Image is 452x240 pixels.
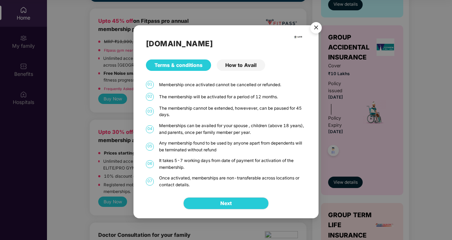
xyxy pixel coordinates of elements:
h2: [DOMAIN_NAME] [146,38,306,49]
span: 04 [146,125,154,133]
div: The membership cannot be extended, howevever, can be paused for 45 days. [159,105,306,118]
span: 01 [146,81,154,89]
span: 03 [146,108,154,116]
div: It takes 5-7 working days from date of payment for activation of the membership. [159,158,306,171]
button: Close [306,19,325,38]
span: Next [220,199,232,207]
div: Memberships can be availed for your spouse , children (above 18 years), and parents, once per fam... [159,122,306,136]
div: Membership once activated cannot be cancelled or refunded. [159,82,306,88]
div: The membership will be activated for a period of 12 months. [159,94,306,100]
span: 07 [146,178,154,186]
img: cult.png [294,32,303,41]
button: Next [183,197,269,209]
div: Terms & conditions [146,59,211,71]
div: How to Avail [217,59,265,71]
img: svg+xml;base64,PHN2ZyB4bWxucz0iaHR0cDovL3d3dy53My5vcmcvMjAwMC9zdmciIHdpZHRoPSI1NiIgaGVpZ2h0PSI1Ni... [306,19,326,39]
div: Any membership found to be used by anyone apart from dependents will be terminated without refund [159,140,306,153]
span: 06 [146,160,154,168]
div: Once activated, memberships are non-transferable across locations or contact details. [159,175,306,188]
span: 02 [146,93,154,101]
span: 05 [146,143,154,151]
